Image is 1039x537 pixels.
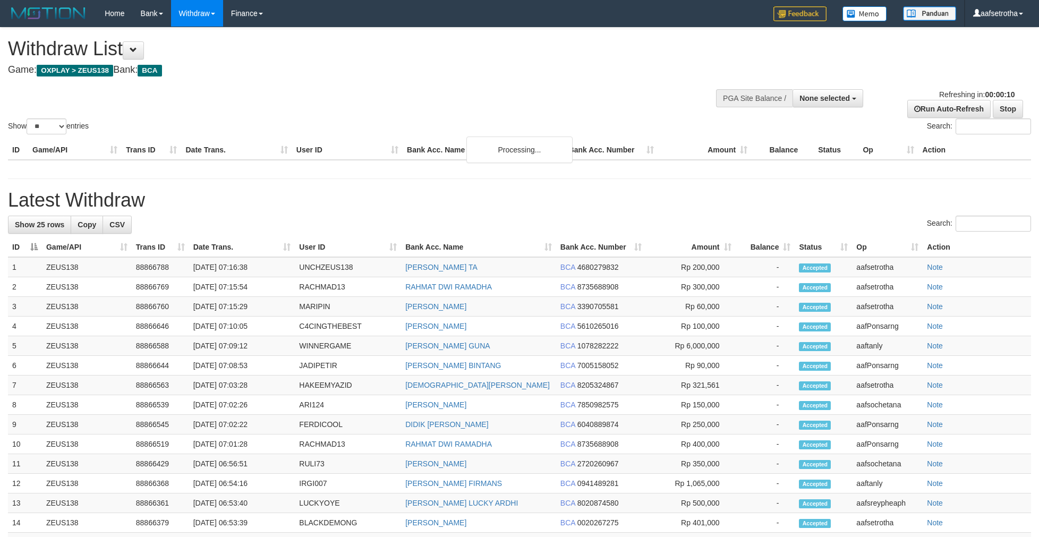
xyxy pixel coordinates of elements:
span: BCA [560,499,575,507]
span: Copy 8020874580 to clipboard [577,499,619,507]
span: BCA [560,283,575,291]
td: MARIPIN [295,297,401,317]
span: Accepted [799,440,831,449]
td: - [736,493,795,513]
td: - [736,415,795,434]
td: aafPonsarng [852,317,923,336]
td: [DATE] 07:15:29 [189,297,295,317]
span: Copy 4680279832 to clipboard [577,263,619,271]
td: aafsetrotha [852,376,923,395]
td: 12 [8,474,42,493]
td: 8 [8,395,42,415]
a: [PERSON_NAME] GUNA [405,342,490,350]
a: Show 25 rows [8,216,71,234]
td: aafsetrotha [852,513,923,533]
td: 88866519 [132,434,189,454]
h1: Withdraw List [8,38,682,59]
a: Run Auto-Refresh [907,100,991,118]
th: Date Trans.: activate to sort column ascending [189,237,295,257]
td: [DATE] 06:53:39 [189,513,295,533]
td: Rp 150,000 [646,395,736,415]
td: - [736,454,795,474]
td: aaftanly [852,474,923,493]
td: - [736,376,795,395]
span: BCA [560,302,575,311]
td: [DATE] 07:02:22 [189,415,295,434]
span: Copy 3390705581 to clipboard [577,302,619,311]
h1: Latest Withdraw [8,190,1031,211]
td: [DATE] 07:10:05 [189,317,295,336]
td: Rp 500,000 [646,493,736,513]
td: - [736,336,795,356]
a: Note [927,400,943,409]
td: 88866429 [132,454,189,474]
a: Note [927,342,943,350]
th: Status: activate to sort column ascending [795,237,852,257]
span: BCA [560,479,575,488]
td: 88866361 [132,493,189,513]
span: BCA [560,518,575,527]
td: Rp 350,000 [646,454,736,474]
td: 9 [8,415,42,434]
span: BCA [138,65,161,76]
td: ZEUS138 [42,336,132,356]
td: ZEUS138 [42,395,132,415]
td: 2 [8,277,42,297]
td: aaftanly [852,336,923,356]
td: ZEUS138 [42,356,132,376]
td: ZEUS138 [42,513,132,533]
td: [DATE] 06:54:16 [189,474,295,493]
a: Stop [993,100,1023,118]
td: 5 [8,336,42,356]
th: Bank Acc. Name: activate to sort column ascending [401,237,556,257]
th: Op [858,140,918,160]
td: [DATE] 07:15:54 [189,277,295,297]
img: panduan.png [903,6,956,21]
a: [PERSON_NAME] [405,322,466,330]
input: Search: [956,216,1031,232]
span: Accepted [799,519,831,528]
span: Accepted [799,421,831,430]
th: User ID [292,140,403,160]
a: [PERSON_NAME] [405,400,466,409]
td: Rp 200,000 [646,257,736,277]
span: Accepted [799,499,831,508]
th: Amount [658,140,752,160]
a: Note [927,420,943,429]
button: None selected [793,89,863,107]
td: [DATE] 06:56:51 [189,454,295,474]
a: Note [927,479,943,488]
th: User ID: activate to sort column ascending [295,237,401,257]
td: 11 [8,454,42,474]
span: None selected [799,94,850,103]
th: Trans ID: activate to sort column ascending [132,237,189,257]
span: Accepted [799,401,831,410]
td: 88866563 [132,376,189,395]
span: OXPLAY > ZEUS138 [37,65,113,76]
th: Action [923,237,1031,257]
span: Accepted [799,342,831,351]
td: [DATE] 07:03:28 [189,376,295,395]
td: 7 [8,376,42,395]
td: Rp 300,000 [646,277,736,297]
th: Trans ID [122,140,181,160]
td: - [736,395,795,415]
td: 6 [8,356,42,376]
td: 3 [8,297,42,317]
th: Game/API: activate to sort column ascending [42,237,132,257]
td: [DATE] 07:16:38 [189,257,295,277]
span: Accepted [799,480,831,489]
span: CSV [109,220,125,229]
strong: 00:00:10 [985,90,1015,99]
td: ZEUS138 [42,376,132,395]
td: ZEUS138 [42,434,132,454]
span: BCA [560,440,575,448]
td: - [736,434,795,454]
td: ZEUS138 [42,474,132,493]
div: PGA Site Balance / [716,89,793,107]
th: Date Trans. [181,140,292,160]
td: ZEUS138 [42,454,132,474]
td: ARI124 [295,395,401,415]
td: aafsetrotha [852,257,923,277]
th: Action [918,140,1031,160]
